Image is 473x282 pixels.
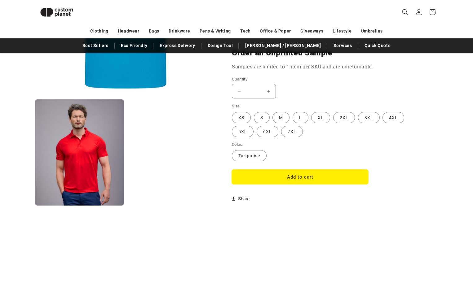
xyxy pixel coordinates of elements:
label: 2XL [333,112,355,123]
a: Tech [240,26,250,37]
a: Services [330,40,355,51]
button: Add to cart [232,170,368,184]
a: Eco Friendly [118,40,150,51]
a: Lifestyle [333,26,351,37]
iframe: Chat Widget [369,215,473,282]
a: Design Tool [205,40,236,51]
label: M [272,112,290,123]
label: 4XL [382,112,404,123]
label: Turquoise [232,150,267,161]
label: XL [311,112,330,123]
a: Giveaways [300,26,323,37]
label: S [254,112,270,123]
a: Drinkware [169,26,190,37]
a: Quick Quote [361,40,394,51]
label: 5XL [232,126,254,137]
label: Quantity [232,76,368,82]
img: Custom Planet [35,2,78,22]
a: Bags [149,26,159,37]
a: Headwear [118,26,139,37]
a: Umbrellas [361,26,383,37]
label: XS [232,112,251,123]
a: Clothing [90,26,108,37]
label: 6XL [257,126,278,137]
a: Office & Paper [260,26,291,37]
legend: Size [232,103,241,109]
a: [PERSON_NAME] / [PERSON_NAME] [242,40,324,51]
a: Express Delivery [157,40,198,51]
label: 7XL [281,126,303,137]
a: Pens & Writing [200,26,231,37]
p: Samples are limited to 1 item per SKU and are unreturnable. [232,63,418,72]
button: Share [232,192,251,206]
summary: Search [398,5,412,19]
label: 3XL [358,112,380,123]
a: Best Sellers [79,40,112,51]
label: L [293,112,308,123]
legend: Colour [232,141,244,148]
